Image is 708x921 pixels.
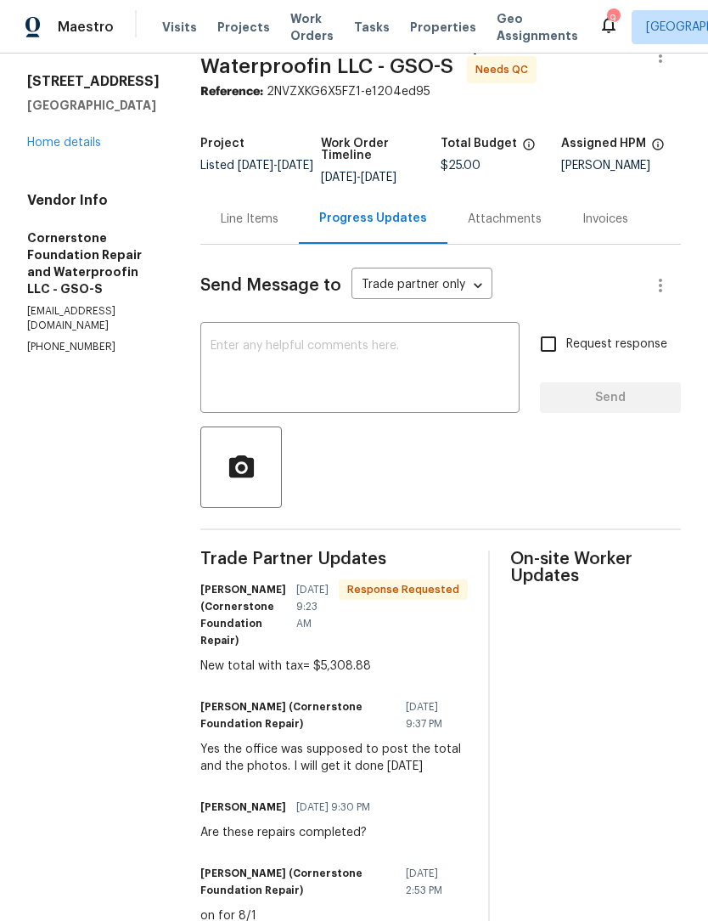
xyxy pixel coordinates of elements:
[561,138,646,150] h5: Assigned HPM
[27,192,160,209] h4: Vendor Info
[406,865,458,899] span: [DATE] 2:53 PM
[278,160,313,172] span: [DATE]
[321,172,396,184] span: -
[522,138,536,160] span: The total cost of line items that have been proposed by Opendoor. This sum includes line items th...
[58,19,114,36] span: Maestro
[200,160,313,172] span: Listed
[510,551,681,585] span: On-site Worker Updates
[296,581,329,632] span: [DATE] 9:23 AM
[582,211,628,228] div: Invoices
[27,137,101,149] a: Home details
[607,10,619,27] div: 9
[354,21,390,33] span: Tasks
[296,799,370,816] span: [DATE] 9:30 PM
[200,551,468,568] span: Trade Partner Updates
[200,698,396,732] h6: [PERSON_NAME] (Cornerstone Foundation Repair)
[340,581,466,598] span: Response Requested
[497,10,578,44] span: Geo Assignments
[441,138,517,150] h5: Total Budget
[441,160,480,172] span: $25.00
[561,160,682,172] div: [PERSON_NAME]
[238,160,273,172] span: [DATE]
[319,210,427,227] div: Progress Updates
[200,581,286,649] h6: [PERSON_NAME] (Cornerstone Foundation Repair)
[200,277,341,294] span: Send Message to
[27,340,160,354] p: [PHONE_NUMBER]
[200,799,286,816] h6: [PERSON_NAME]
[200,86,263,98] b: Reference:
[200,865,396,899] h6: [PERSON_NAME] (Cornerstone Foundation Repair)
[221,211,278,228] div: Line Items
[200,741,468,775] div: Yes the office was supposed to post the total and the photos. I will get it done [DATE]
[162,19,197,36] span: Visits
[651,138,665,160] span: The hpm assigned to this work order.
[406,698,458,732] span: [DATE] 9:37 PM
[27,73,160,90] h2: [STREET_ADDRESS]
[468,211,542,228] div: Attachments
[217,19,270,36] span: Projects
[410,19,476,36] span: Properties
[566,336,667,353] span: Request response
[27,304,160,333] p: [EMAIL_ADDRESS][DOMAIN_NAME]
[321,172,357,184] span: [DATE]
[351,272,492,300] div: Trade partner only
[27,229,160,297] h5: Cornerstone Foundation Repair and Waterproofin LLC - GSO-S
[200,138,244,150] h5: Project
[238,160,313,172] span: -
[475,61,535,78] span: Needs QC
[200,83,681,100] div: 2NVZXKG6X5FZ1-e1204ed95
[200,34,554,76] span: Cornerstone Foundation Repair and Waterproofin LLC - GSO-S
[27,97,160,114] h5: [GEOGRAPHIC_DATA]
[200,658,468,675] div: New total with tax= $5,308.88
[290,10,334,44] span: Work Orders
[361,172,396,184] span: [DATE]
[200,824,380,841] div: Are these repairs completed?
[321,138,441,161] h5: Work Order Timeline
